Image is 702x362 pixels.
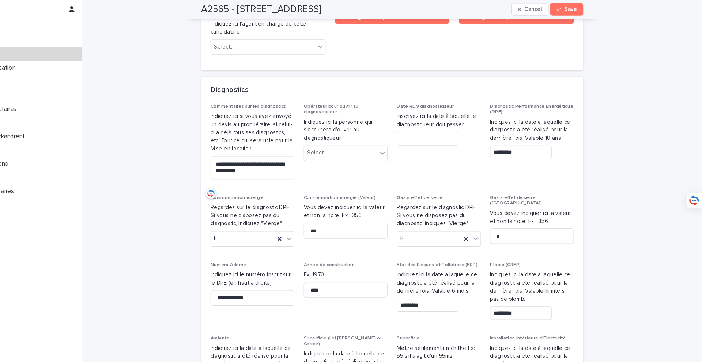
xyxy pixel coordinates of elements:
span: Diagnostic Performance Energétique (DPE) [503,98,581,107]
p: Documents [3,137,41,144]
p: Visites [3,112,29,119]
span: Cancel [535,6,552,11]
p: Indiquez ici la date à laquelle ce diagnostic a été réalisé pour la dernière fois. Valable 10 ans [503,111,582,134]
span: B [419,220,422,228]
span: Plomb (CREP) [503,246,532,251]
span: Gaz à effet de serre ([GEOGRAPHIC_DATA]) [503,183,552,193]
p: Ex: 1970 [328,254,407,262]
span: Consommation énergie (Valeur) [328,183,396,188]
p: Indiquez ici la date à laquelle ce diagnostic a été réalisé pour la dernière fois. Valable 6 ans ... [503,323,582,353]
span: Commentaires sur les diagnostics [241,98,312,102]
span: Date RDV diagnostiqueur [416,98,469,102]
p: Freelances [3,189,39,196]
span: Superficie (Loi [PERSON_NAME] ou Carrez) [328,315,403,324]
span: Consommation énergie [241,183,291,188]
span: Amiante [241,315,259,319]
span: Gaz à effet de serre [416,183,458,188]
p: Indiquez ici si vous avez envoyé un devis au propriétaire, si celui-ci a déjà tous ses diagnostic... [241,105,320,143]
div: Select... [244,41,263,48]
p: Vous devez indiquer ici la valeur et non la note. Ex : 356 [503,196,582,212]
p: Inscrivez ici la date à laquelle le diagnostiqueur doit passer [416,105,494,121]
div: Select... [332,140,350,147]
p: Indiquez ici le numéro inscrit sur le DPE (en haut à droite) [241,254,320,269]
p: Mettre seulement un chiffre Ex: 55 s'il s'agit d'un 55m2 [416,323,494,338]
p: Locataires [3,86,38,93]
p: Indiquez ici la personne qui s'occupera d'ouvrir au diagnostiqueur. [328,111,407,134]
span: Superficie [416,315,437,319]
span: Installation intérieure d'Electricité [503,315,574,319]
button: Cancel [523,3,558,15]
p: Sinch - Téléphone [3,150,57,157]
p: Candidats Locataires [3,99,65,106]
p: Indiquez ici la date à laquelle ce diagnostic a été réalisé pour la dernière fois. Valable illimi... [241,323,320,353]
img: UCB0brd3T0yccxBKYDjQ [6,24,41,38]
p: Chambre/Colocation [3,60,64,67]
span: Etat des Risques et Pollutions (ERP) [416,246,491,251]
span: Année de construction [328,246,376,251]
p: Apporteur d'affaires [3,176,63,183]
p: Biens [3,47,25,54]
span: Numéro Ademe [241,246,275,251]
button: Save [559,3,590,15]
p: Vous devez indiquer ici la valeur et non la note. Ex : 356 [328,191,407,206]
p: Regardez sur le diagnostic DPE Si vous ne disposez pas du diagnostic, indiquez "Vierge" [416,191,494,213]
h2: A2565 - [STREET_ADDRESS] [232,4,345,14]
p: Indiquez ici la date à laquelle ce diagnostic a été réalisé pour la dernière fois. Valable 6 mois. [416,254,494,277]
p: Indiquez ici la date à laquelle ce diagnostic a été réalisé pour la dernière fois. Valable illimi... [503,254,582,284]
span: Opérateur pour ouvrir au diagnostiqueur [328,98,380,107]
span: E [244,220,247,228]
p: Artisans [3,163,33,170]
p: Propriétaires [3,73,44,80]
p: Regardez sur le diagnostic DPE Si vous ne disposez pas du diagnostic, indiquez "Vierge" [241,191,320,213]
span: Save [573,6,585,11]
p: Indiquez ici l'agent en charge de cette candidature [241,19,349,34]
h2: Diagnostics [241,81,276,89]
p: Operateurs clickandrent [3,124,72,131]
